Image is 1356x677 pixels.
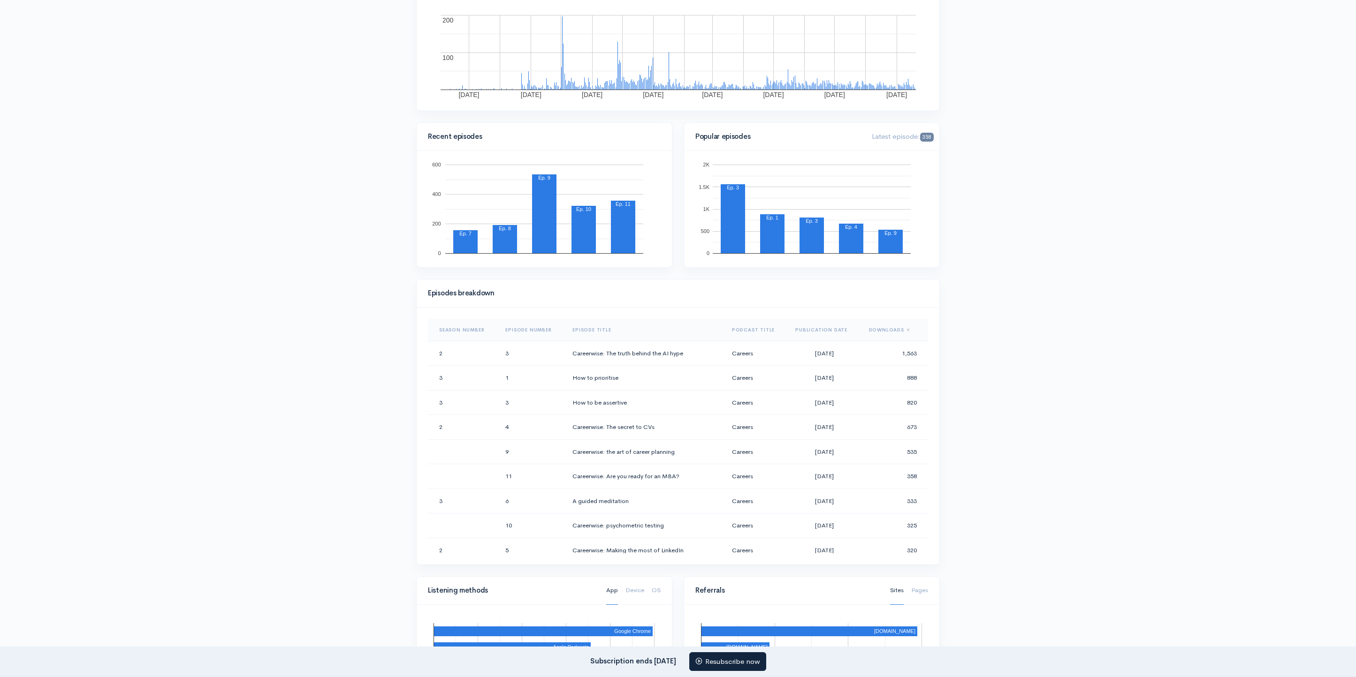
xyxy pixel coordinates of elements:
svg: A chart. [695,162,928,256]
th: Sort column [565,319,724,341]
text: [DATE] [643,91,663,98]
td: [DATE] [788,341,861,366]
td: Careers [724,341,788,366]
td: 535 [861,439,928,464]
a: Device [625,576,644,605]
text: Ep. 11 [616,201,631,207]
text: Ep. 8 [499,226,511,231]
text: [DOMAIN_NAME] [874,628,915,634]
td: 888 [861,366,928,391]
h4: Listening methods [428,587,595,594]
td: How to prioritise [565,366,724,391]
td: 2 [428,415,498,440]
td: [DATE] [788,366,861,391]
td: Careers [724,538,788,563]
td: Careerwise: Making the most of LinkedIn [565,538,724,563]
td: Careers [724,489,788,513]
text: [DATE] [521,91,541,98]
th: Sort column [861,319,928,341]
td: Careers [724,390,788,415]
a: Pages [911,576,928,605]
td: [DATE] [788,415,861,440]
td: 1 [498,366,565,391]
td: 333 [861,489,928,513]
td: Careerwise: the art of career planning [565,439,724,464]
text: 1.5K [699,184,709,189]
strong: Subscription ends [DATE] [590,656,676,665]
td: [DATE] [788,439,861,464]
text: [DATE] [458,91,479,98]
td: 820 [861,390,928,415]
a: OS [652,576,661,605]
text: 600 [432,162,441,167]
text: 500 [701,228,709,234]
h4: Referrals [695,587,879,594]
td: 2 [428,341,498,366]
td: 10 [498,513,565,538]
td: Careers [724,513,788,538]
td: Careerwise: Are you ready for an MBA? [565,464,724,489]
text: Google Chrome [614,628,651,634]
td: 358 [861,464,928,489]
td: 3 [498,341,565,366]
text: 2K [703,162,710,167]
text: [DATE] [763,91,784,98]
text: 100 [442,54,454,61]
text: 1K [703,206,710,212]
td: 11 [498,464,565,489]
svg: A chart. [428,162,661,256]
text: 0 [707,250,709,256]
text: [DATE] [886,91,907,98]
td: 3 [428,489,498,513]
td: 325 [861,513,928,538]
td: Careerwise: The secret to CVs [565,415,724,440]
td: Careers [724,439,788,464]
td: 2 [428,538,498,563]
text: [DATE] [824,91,845,98]
td: Careers [724,464,788,489]
h4: Recent episodes [428,133,655,141]
th: Sort column [724,319,788,341]
text: [DATE] [582,91,602,98]
td: 9 [498,439,565,464]
td: 1,563 [861,341,928,366]
a: Sites [890,576,904,605]
text: Ep. 4 [845,224,857,230]
td: Careerwise: The truth behind the AI hype [565,341,724,366]
text: Ep. 1 [766,215,778,220]
text: Ep. 3 [727,185,739,190]
td: 320 [861,538,928,563]
td: Careers [724,366,788,391]
text: Ep. 9 [884,230,897,236]
td: 3 [428,390,498,415]
th: Sort column [788,319,861,341]
td: [DATE] [788,538,861,563]
td: A guided meditation [565,489,724,513]
td: [DATE] [788,513,861,538]
text: 200 [442,16,454,24]
text: Ep. 10 [576,206,591,212]
text: [DATE] [702,91,723,98]
svg: A chart. [428,6,928,99]
a: Resubscribe now [689,652,766,671]
text: 400 [432,191,441,197]
th: Sort column [428,319,498,341]
span: Latest episode: [872,132,934,141]
text: [DOMAIN_NAME] [726,644,768,650]
td: How to be assertive [565,390,724,415]
td: [DATE] [788,489,861,513]
td: 3 [498,390,565,415]
text: Ep. 3 [806,218,818,224]
td: 6 [498,489,565,513]
text: Ep. 7 [459,231,472,236]
td: 5 [498,538,565,563]
text: Apple Podcasts [553,644,589,650]
span: 358 [920,133,934,142]
td: 673 [861,415,928,440]
th: Sort column [498,319,565,341]
text: 200 [432,221,441,226]
td: Careers [724,415,788,440]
